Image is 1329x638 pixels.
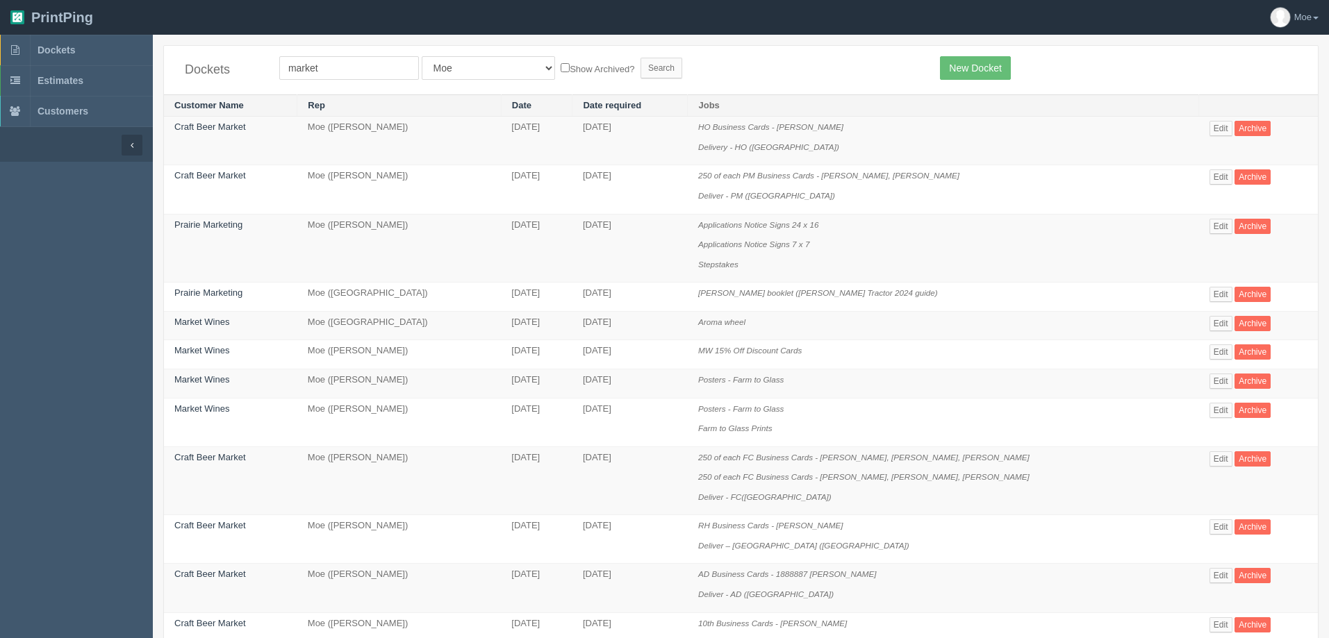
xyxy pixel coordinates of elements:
span: Estimates [38,75,83,86]
a: Archive [1235,568,1271,583]
input: Customer Name [279,56,419,80]
a: Archive [1235,451,1271,467]
td: [DATE] [501,117,572,165]
h4: Dockets [185,63,258,77]
i: Farm to Glass Prints [698,423,773,433]
a: Date [512,100,531,110]
a: Archive [1235,316,1271,331]
a: Customer Name [174,100,244,110]
a: Craft Beer Market [174,452,246,462]
a: Archive [1235,121,1271,136]
a: Edit [1210,219,1232,234]
td: [DATE] [572,165,688,214]
a: Edit [1210,169,1232,185]
a: Archive [1235,169,1271,185]
td: Moe ([GEOGRAPHIC_DATA]) [297,311,501,340]
a: Prairie Marketing [174,219,242,230]
td: Moe ([PERSON_NAME]) [297,340,501,369]
a: Prairie Marketing [174,287,242,298]
a: Archive [1235,519,1271,535]
a: Archive [1235,287,1271,302]
th: Jobs [688,94,1199,117]
td: [DATE] [572,117,688,165]
img: logo-3e63b451c926e2ac314895c53de4908e5d424f24456219fb08d385ab2e579770.png [10,10,24,24]
i: 250 of each FC Business Cards - [PERSON_NAME], [PERSON_NAME], [PERSON_NAME] [698,472,1030,481]
i: Posters - Farm to Glass [698,375,784,384]
i: Stepstakes [698,260,738,269]
td: [DATE] [572,214,688,283]
a: Craft Beer Market [174,569,246,579]
td: [DATE] [501,214,572,283]
a: Rep [308,100,325,110]
td: [DATE] [501,283,572,312]
i: AD Business Cards - 1888887 [PERSON_NAME] [698,569,877,578]
td: Moe ([PERSON_NAME]) [297,515,501,564]
a: Archive [1235,344,1271,360]
i: Delivery - HO ([GEOGRAPHIC_DATA]) [698,142,839,151]
a: Market Wines [174,345,229,355]
td: [DATE] [501,340,572,369]
td: Moe ([PERSON_NAME]) [297,398,501,446]
a: Market Wines [174,374,229,385]
td: Moe ([PERSON_NAME]) [297,214,501,283]
td: [DATE] [501,369,572,398]
i: [PERSON_NAME] booklet ([PERSON_NAME] Tractor 2024 guide) [698,288,938,297]
td: [DATE] [572,283,688,312]
span: Dockets [38,44,75,56]
i: Deliver - PM ([GEOGRAPHIC_DATA]) [698,191,835,200]
td: [DATE] [501,165,572,214]
i: Aroma wheel [698,317,745,326]
a: Edit [1210,403,1232,418]
td: [DATE] [572,446,688,515]
i: Deliver - AD ([GEOGRAPHIC_DATA]) [698,589,834,598]
i: Applications Notice Signs 24 x 16 [698,220,818,229]
a: Craft Beer Market [174,618,246,628]
td: [DATE] [572,515,688,564]
td: [DATE] [572,340,688,369]
td: [DATE] [501,564,572,612]
a: Edit [1210,373,1232,389]
input: Search [641,58,682,78]
td: Moe ([PERSON_NAME]) [297,446,501,515]
td: Moe ([PERSON_NAME]) [297,564,501,612]
a: Edit [1210,617,1232,632]
a: Market Wines [174,403,229,414]
td: [DATE] [501,398,572,446]
td: Moe ([PERSON_NAME]) [297,117,501,165]
a: Edit [1210,568,1232,583]
a: Craft Beer Market [174,520,246,530]
a: Archive [1235,617,1271,632]
label: Show Archived? [561,60,634,76]
i: Deliver – [GEOGRAPHIC_DATA] ([GEOGRAPHIC_DATA]) [698,541,909,550]
td: [DATE] [572,311,688,340]
i: Applications Notice Signs 7 x 7 [698,240,809,249]
a: Date required [583,100,641,110]
td: [DATE] [501,446,572,515]
i: 250 of each FC Business Cards - [PERSON_NAME], [PERSON_NAME], [PERSON_NAME] [698,453,1030,462]
i: RH Business Cards - [PERSON_NAME] [698,521,843,530]
a: Edit [1210,519,1232,535]
input: Show Archived? [561,63,570,72]
i: 250 of each PM Business Cards - [PERSON_NAME], [PERSON_NAME] [698,171,959,180]
i: 10th Business Cards - [PERSON_NAME] [698,619,847,628]
a: Edit [1210,121,1232,136]
i: Deliver - FC([GEOGRAPHIC_DATA]) [698,492,832,501]
td: [DATE] [501,515,572,564]
i: MW 15% Off Discount Cards [698,346,802,355]
a: Edit [1210,287,1232,302]
a: New Docket [940,56,1010,80]
a: Edit [1210,451,1232,467]
td: [DATE] [501,311,572,340]
img: avatar_default-7531ab5dedf162e01f1e0bb0964e6a185e93c5c22dfe317fb01d7f8cd2b1632c.jpg [1271,8,1290,27]
a: Archive [1235,219,1271,234]
td: Moe ([PERSON_NAME]) [297,165,501,214]
td: [DATE] [572,369,688,398]
i: Posters - Farm to Glass [698,404,784,413]
a: Market Wines [174,317,229,327]
a: Archive [1235,403,1271,418]
a: Craft Beer Market [174,121,246,132]
td: [DATE] [572,564,688,612]
a: Archive [1235,373,1271,389]
a: Edit [1210,316,1232,331]
td: Moe ([GEOGRAPHIC_DATA]) [297,283,501,312]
